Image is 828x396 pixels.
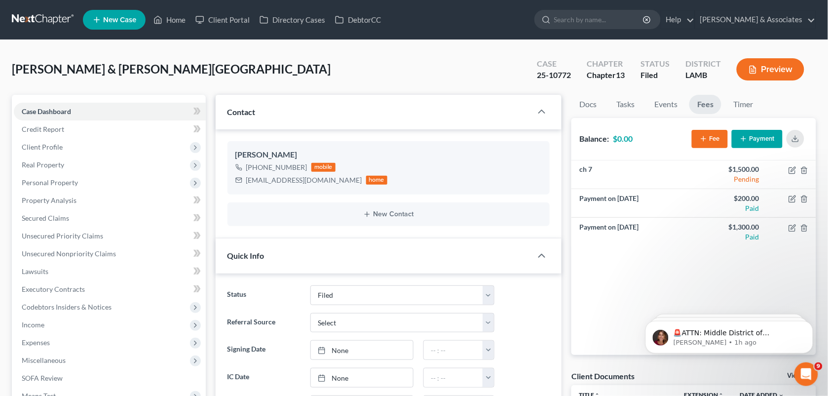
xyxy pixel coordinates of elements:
[424,368,483,387] input: -- : --
[22,107,71,116] span: Case Dashboard
[571,160,694,189] td: ch 7
[330,11,386,29] a: DebtorCC
[14,209,206,227] a: Secured Claims
[14,280,206,298] a: Executory Contracts
[725,95,761,114] a: Timer
[788,372,812,379] a: View All
[22,232,103,240] span: Unsecured Priority Claims
[14,245,206,263] a: Unsecured Nonpriority Claims
[571,189,694,218] td: Payment on [DATE]
[613,134,633,143] strong: $0.00
[22,143,63,151] span: Client Profile
[12,62,331,76] span: [PERSON_NAME] & [PERSON_NAME][GEOGRAPHIC_DATA]
[14,103,206,120] a: Case Dashboard
[311,368,413,387] a: None
[661,11,694,29] a: Help
[702,194,759,203] div: $200.00
[815,362,823,370] span: 9
[640,58,670,70] div: Status
[190,11,255,29] a: Client Portal
[424,341,483,359] input: -- : --
[587,70,625,81] div: Chapter
[255,11,330,29] a: Directory Cases
[149,11,190,29] a: Home
[22,285,85,293] span: Executory Contracts
[227,107,256,117] span: Contact
[554,10,644,29] input: Search by name...
[608,95,642,114] a: Tasks
[571,218,694,246] td: Payment on [DATE]
[22,320,44,329] span: Income
[223,313,305,333] label: Referral Source
[631,300,828,369] iframe: Intercom notifications message
[702,232,759,242] div: Paid
[246,162,307,172] div: [PHONE_NUMBER]
[223,285,305,305] label: Status
[702,222,759,232] div: $1,300.00
[22,303,112,311] span: Codebtors Insiders & Notices
[537,70,571,81] div: 25-10772
[14,263,206,280] a: Lawsuits
[692,130,728,148] button: Fee
[223,340,305,360] label: Signing Date
[14,227,206,245] a: Unsecured Priority Claims
[695,11,816,29] a: [PERSON_NAME] & Associates
[571,95,604,114] a: Docs
[246,175,362,185] div: [EMAIL_ADDRESS][DOMAIN_NAME]
[22,178,78,187] span: Personal Property
[103,16,136,24] span: New Case
[702,203,759,213] div: Paid
[22,214,69,222] span: Secured Claims
[22,249,116,258] span: Unsecured Nonpriority Claims
[14,369,206,387] a: SOFA Review
[22,267,48,276] span: Lawsuits
[22,196,76,204] span: Property Analysis
[702,174,759,184] div: Pending
[235,210,542,218] button: New Contact
[689,95,721,114] a: Fees
[732,130,783,148] button: Payment
[685,58,721,70] div: District
[235,149,542,161] div: [PERSON_NAME]
[14,120,206,138] a: Credit Report
[640,70,670,81] div: Filed
[22,356,66,364] span: Miscellaneous
[14,192,206,209] a: Property Analysis
[22,160,64,169] span: Real Property
[223,368,305,388] label: IC Date
[685,70,721,81] div: LAMB
[702,164,759,174] div: $1,500.00
[22,374,63,382] span: SOFA Review
[737,58,804,80] button: Preview
[227,251,264,260] span: Quick Info
[794,362,818,386] iframe: Intercom live chat
[366,176,388,185] div: home
[579,134,609,143] strong: Balance:
[311,163,336,172] div: mobile
[311,341,413,359] a: None
[22,125,64,133] span: Credit Report
[587,58,625,70] div: Chapter
[537,58,571,70] div: Case
[571,371,635,381] div: Client Documents
[646,95,685,114] a: Events
[22,338,50,347] span: Expenses
[616,70,625,79] span: 13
